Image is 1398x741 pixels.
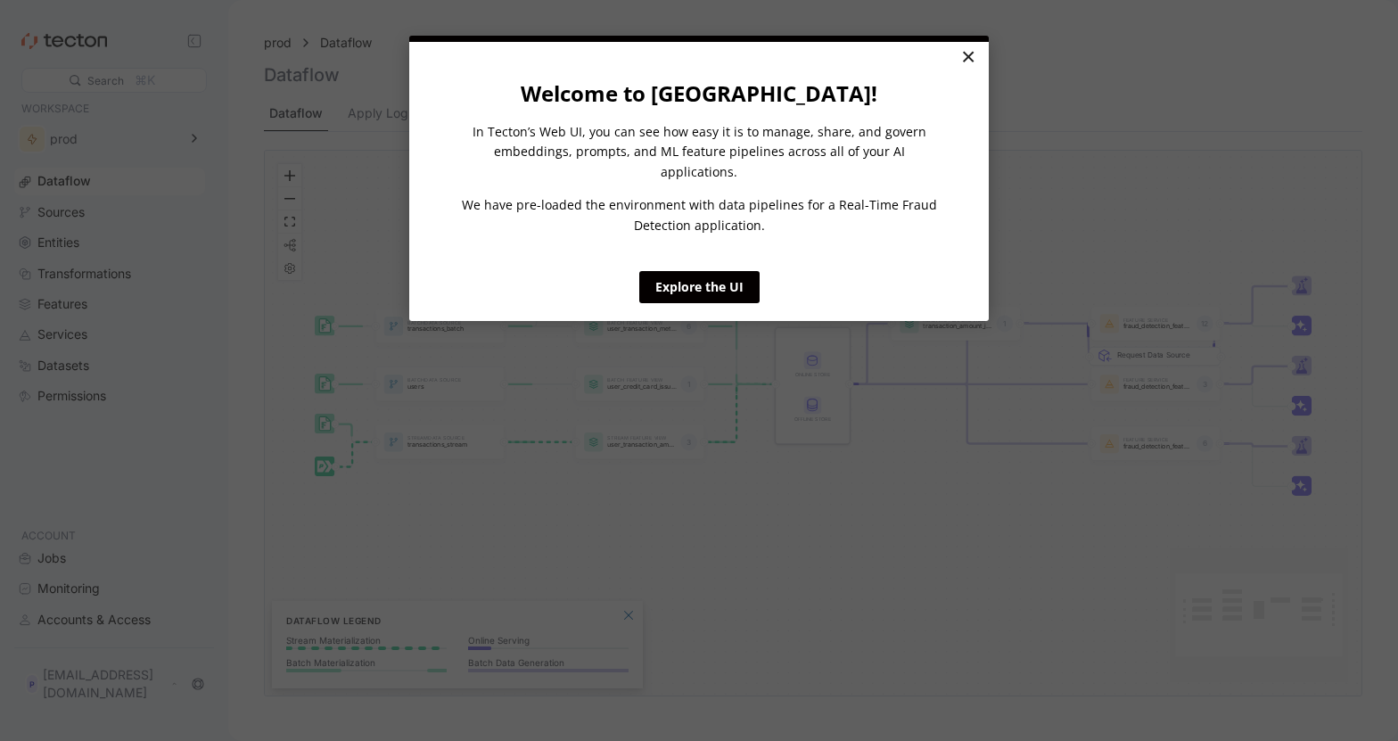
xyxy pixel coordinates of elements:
a: Explore the UI [639,271,760,303]
p: In Tecton’s Web UI, you can see how easy it is to manage, share, and govern embeddings, prompts, ... [457,122,941,182]
a: Close modal [952,42,983,74]
div: current step [409,36,989,42]
p: We have pre-loaded the environment with data pipelines for a Real-Time Fraud Detection application. [457,195,941,235]
strong: Welcome to [GEOGRAPHIC_DATA]! [521,78,877,108]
